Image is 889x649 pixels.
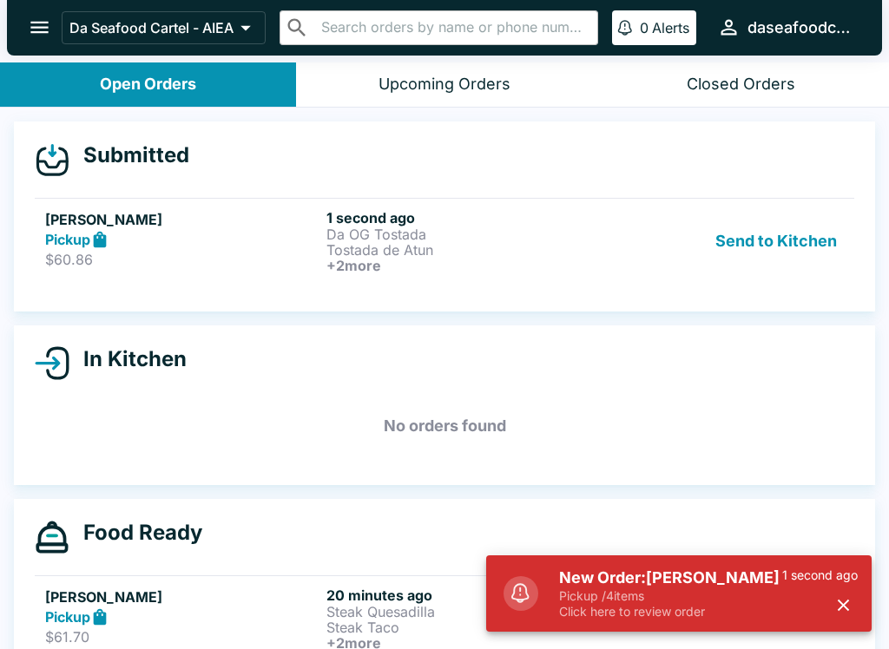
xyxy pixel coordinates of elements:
[782,567,858,583] p: 1 second ago
[326,242,601,258] p: Tostada de Atun
[326,604,601,619] p: Steak Quesadilla
[326,258,601,273] h6: + 2 more
[326,619,601,635] p: Steak Taco
[45,209,319,230] h5: [PERSON_NAME]
[69,520,202,546] h4: Food Ready
[69,19,234,36] p: Da Seafood Cartel - AIEA
[710,9,861,46] button: daseafoodcartel
[17,5,62,49] button: open drawer
[45,251,319,268] p: $60.86
[45,628,319,646] p: $61.70
[69,346,187,372] h4: In Kitchen
[326,226,601,242] p: Da OG Tostada
[708,209,844,273] button: Send to Kitchen
[45,608,90,626] strong: Pickup
[326,587,601,604] h6: 20 minutes ago
[69,142,189,168] h4: Submitted
[379,75,510,95] div: Upcoming Orders
[747,17,854,38] div: daseafoodcartel
[316,16,590,40] input: Search orders by name or phone number
[100,75,196,95] div: Open Orders
[559,588,782,604] p: Pickup / 4 items
[62,11,266,44] button: Da Seafood Cartel - AIEA
[45,231,90,248] strong: Pickup
[687,75,795,95] div: Closed Orders
[35,198,854,284] a: [PERSON_NAME]Pickup$60.861 second agoDa OG TostadaTostada de Atun+2moreSend to Kitchen
[35,395,854,457] h5: No orders found
[45,587,319,607] h5: [PERSON_NAME]
[559,604,782,619] p: Click here to review order
[640,19,649,36] p: 0
[326,209,601,226] h6: 1 second ago
[559,567,782,588] h5: New Order: [PERSON_NAME]
[652,19,689,36] p: Alerts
